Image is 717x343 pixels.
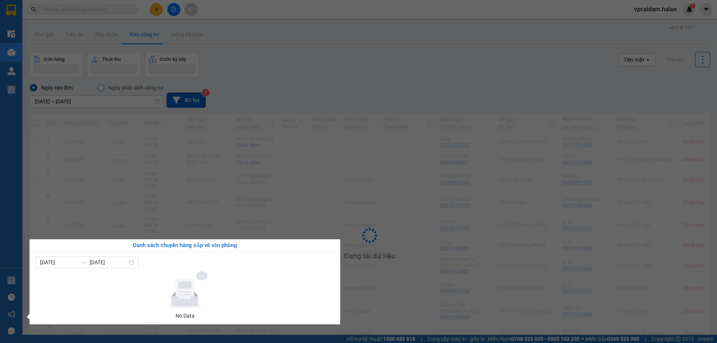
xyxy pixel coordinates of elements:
[90,258,127,266] input: Đến ngày
[81,259,87,265] span: to
[40,258,78,266] input: Từ ngày
[81,259,87,265] span: swap-right
[38,312,331,320] div: No Data
[35,241,334,250] div: Danh sách chuyến hàng sắp về văn phòng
